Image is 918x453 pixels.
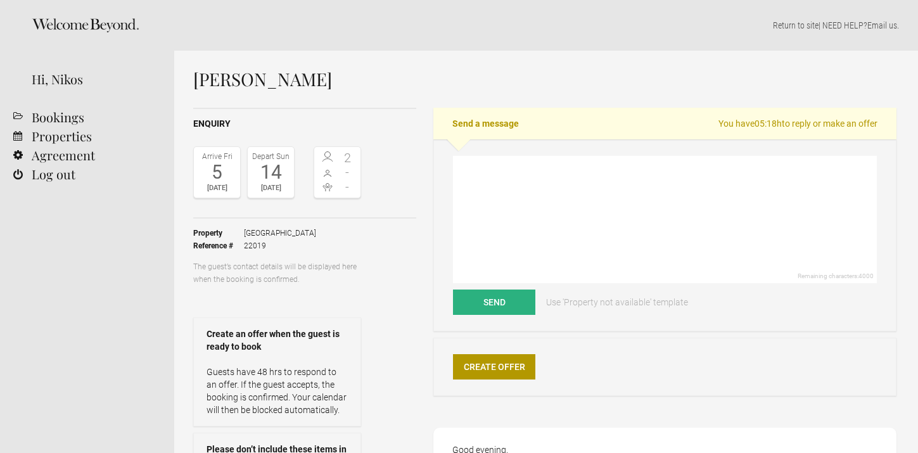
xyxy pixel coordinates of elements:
strong: Reference # [193,239,244,252]
span: - [338,166,358,179]
span: You have to reply or make an offer [718,117,877,130]
strong: Create an offer when the guest is ready to book [207,328,348,353]
a: Create Offer [453,354,535,380]
a: Return to site [773,20,819,30]
h2: Send a message [433,108,896,139]
strong: Property [193,227,244,239]
div: 5 [197,163,237,182]
div: [DATE] [197,182,237,195]
p: The guest’s contact details will be displayed here when the booking is confirmed. [193,260,361,286]
span: [GEOGRAPHIC_DATA] [244,227,316,239]
h2: Enquiry [193,117,416,131]
span: 22019 [244,239,316,252]
span: - [338,181,358,193]
p: Guests have 48 hrs to respond to an offer. If the guest accepts, the booking is confirmed. Your c... [207,366,348,416]
a: Use 'Property not available' template [537,290,697,315]
button: Send [453,290,535,315]
div: Depart Sun [251,150,291,163]
p: | NEED HELP? . [193,19,899,32]
div: Arrive Fri [197,150,237,163]
span: 2 [338,151,358,164]
div: 14 [251,163,291,182]
a: Email us [867,20,897,30]
div: [DATE] [251,182,291,195]
div: Hi, Nikos [32,70,155,89]
flynt-countdown: 05:18h [755,118,782,129]
h1: [PERSON_NAME] [193,70,896,89]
